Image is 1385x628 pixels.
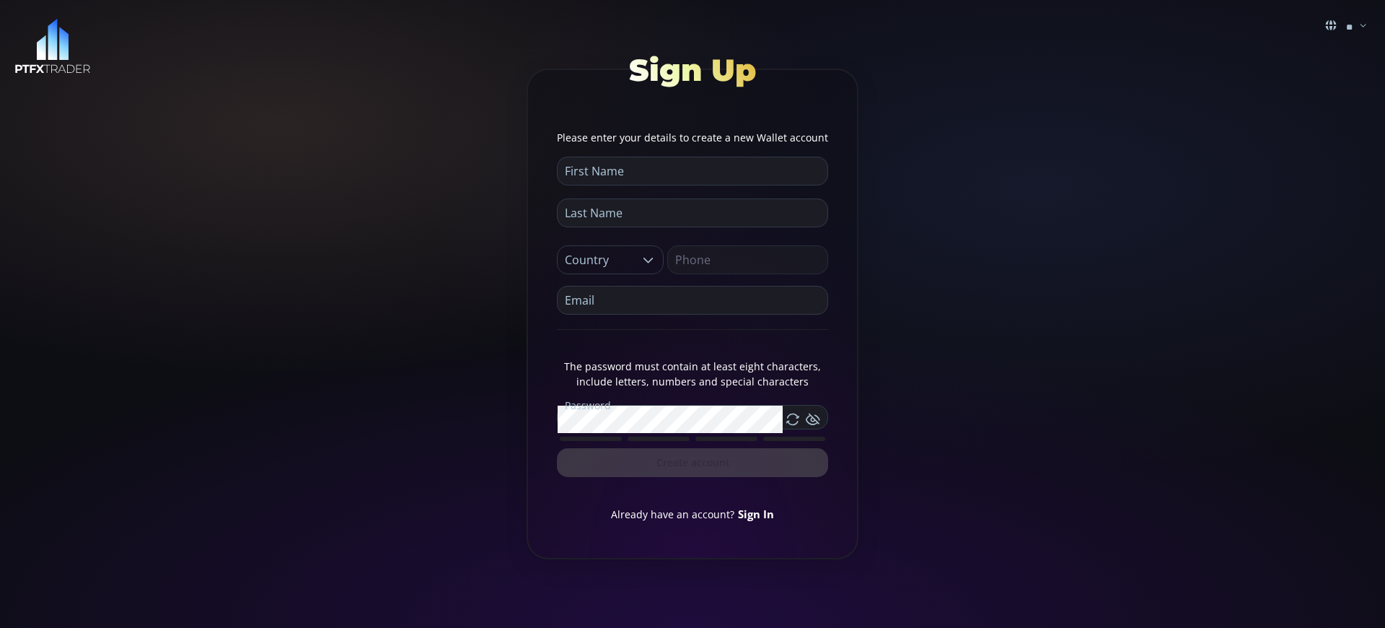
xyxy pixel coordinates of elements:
[14,19,91,74] img: LOGO
[557,359,828,389] div: The password must contain at least eight characters, include letters, numbers and special characters
[629,51,756,89] span: Sign Up
[557,506,828,522] div: Already have an account?
[557,130,828,145] div: Please enter your details to create a new Wallet account
[738,507,774,521] a: Sign In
